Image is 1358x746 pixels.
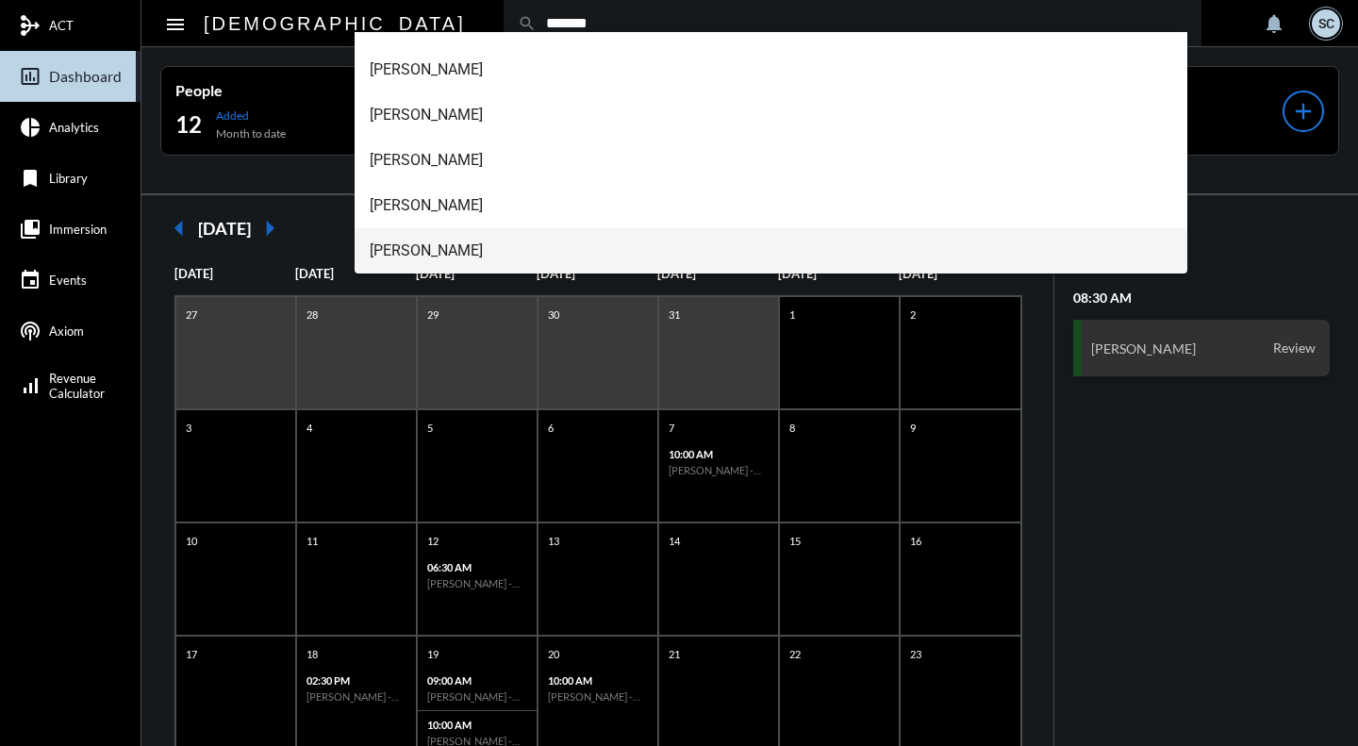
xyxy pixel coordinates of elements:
[157,5,194,42] button: Toggle sidenav
[905,646,926,662] p: 23
[548,690,648,703] h6: [PERSON_NAME] - Review
[198,218,251,239] h2: [DATE]
[1073,290,1331,306] h2: 08:30 AM
[427,674,527,687] p: 09:00 AM
[306,690,406,703] h6: [PERSON_NAME] - Action
[181,420,196,436] p: 3
[370,138,1172,183] span: [PERSON_NAME]
[669,464,769,476] h6: [PERSON_NAME] - Possibility
[306,674,406,687] p: 02:30 PM
[422,646,443,662] p: 19
[19,116,41,139] mat-icon: pie_chart
[548,674,648,687] p: 10:00 AM
[216,108,286,123] p: Added
[370,47,1172,92] span: [PERSON_NAME]
[664,646,685,662] p: 21
[175,109,202,140] h2: 12
[543,646,564,662] p: 20
[19,320,41,342] mat-icon: podcasts
[160,209,198,247] mat-icon: arrow_left
[49,171,88,186] span: Library
[905,533,926,549] p: 16
[49,371,105,401] span: Revenue Calculator
[49,18,74,33] span: ACT
[422,307,443,323] p: 29
[181,307,202,323] p: 27
[785,646,805,662] p: 22
[518,14,537,33] mat-icon: search
[785,420,800,436] p: 8
[49,68,122,85] span: Dashboard
[19,14,41,37] mat-icon: mediation
[664,533,685,549] p: 14
[181,533,202,549] p: 10
[1312,9,1340,38] div: SC
[664,420,679,436] p: 7
[175,81,385,99] p: People
[19,218,41,240] mat-icon: collections_bookmark
[302,307,323,323] p: 28
[251,209,289,247] mat-icon: arrow_right
[427,690,527,703] h6: [PERSON_NAME] - Review
[1263,12,1285,35] mat-icon: notifications
[664,307,685,323] p: 31
[543,307,564,323] p: 30
[302,646,323,662] p: 18
[785,533,805,549] p: 15
[1290,98,1317,124] mat-icon: add
[19,269,41,291] mat-icon: event
[295,266,416,281] p: [DATE]
[1091,340,1196,356] h3: [PERSON_NAME]
[1268,340,1320,356] span: Review
[19,374,41,397] mat-icon: signal_cellular_alt
[174,266,295,281] p: [DATE]
[216,126,286,141] p: Month to date
[785,307,800,323] p: 1
[49,120,99,135] span: Analytics
[1073,219,1331,241] h2: AGENDA
[164,13,187,36] mat-icon: Side nav toggle icon
[370,228,1172,274] span: [PERSON_NAME]
[422,533,443,549] p: 12
[204,8,466,39] h2: [DEMOGRAPHIC_DATA]
[669,448,769,460] p: 10:00 AM
[19,65,41,88] mat-icon: insert_chart_outlined
[905,307,920,323] p: 2
[422,420,438,436] p: 5
[905,420,920,436] p: 9
[427,577,527,589] h6: [PERSON_NAME] - Possibility
[427,561,527,573] p: 06:30 AM
[1073,246,1331,261] p: [DATE]
[49,273,87,288] span: Events
[181,646,202,662] p: 17
[49,323,84,339] span: Axiom
[427,719,527,731] p: 10:00 AM
[19,167,41,190] mat-icon: bookmark
[302,533,323,549] p: 11
[543,420,558,436] p: 6
[543,533,564,549] p: 13
[49,222,107,237] span: Immersion
[370,183,1172,228] span: [PERSON_NAME]
[370,92,1172,138] span: [PERSON_NAME]
[302,420,317,436] p: 4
